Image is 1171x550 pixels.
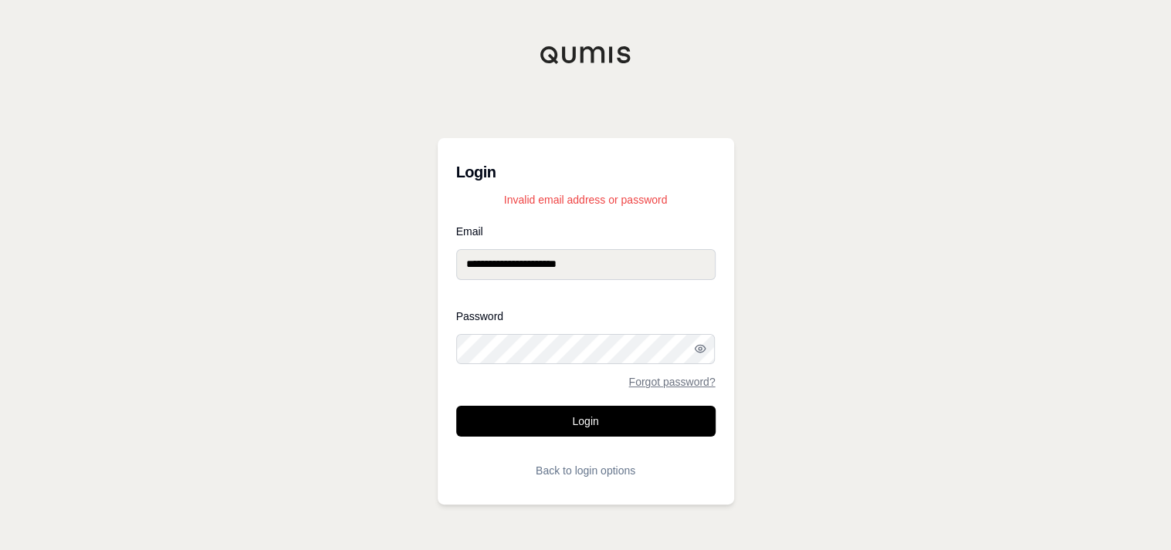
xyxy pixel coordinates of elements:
[456,311,716,322] label: Password
[456,226,716,237] label: Email
[456,406,716,437] button: Login
[628,376,715,387] a: Forgot password?
[540,46,632,64] img: Qumis
[456,157,716,187] h3: Login
[456,192,716,208] p: Invalid email address or password
[456,455,716,486] button: Back to login options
